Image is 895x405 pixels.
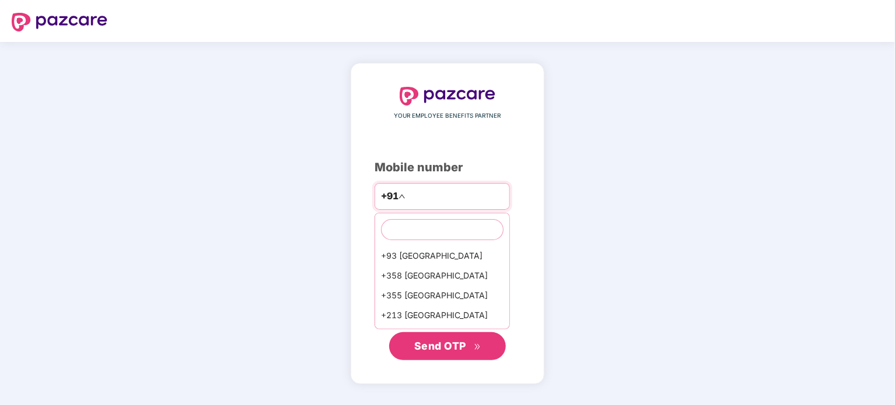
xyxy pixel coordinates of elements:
img: logo [400,87,495,105]
span: up [398,193,405,200]
span: +91 [381,189,398,203]
div: +355 [GEOGRAPHIC_DATA] [375,286,509,305]
div: Mobile number [375,159,520,177]
div: +93 [GEOGRAPHIC_DATA] [375,246,509,266]
img: logo [12,13,107,31]
span: YOUR EMPLOYEE BENEFITS PARTNER [394,111,501,121]
span: double-right [474,343,481,351]
button: Send OTPdouble-right [389,332,506,360]
div: +213 [GEOGRAPHIC_DATA] [375,305,509,325]
div: +1684 AmericanSamoa [375,325,509,345]
div: +358 [GEOGRAPHIC_DATA] [375,266,509,286]
span: Send OTP [414,340,466,352]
